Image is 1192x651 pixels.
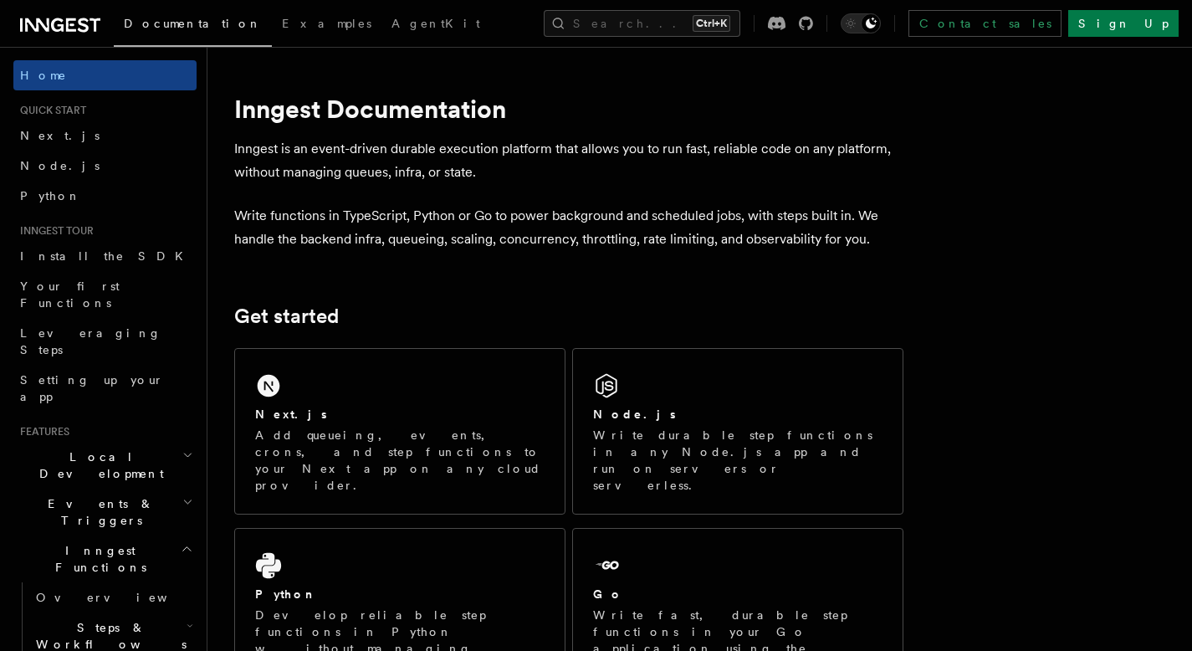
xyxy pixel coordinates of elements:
h2: Go [593,586,623,602]
span: Quick start [13,104,86,117]
a: Node.js [13,151,197,181]
button: Search...Ctrl+K [544,10,740,37]
p: Write functions in TypeScript, Python or Go to power background and scheduled jobs, with steps bu... [234,204,903,251]
span: AgentKit [391,17,480,30]
a: Your first Functions [13,271,197,318]
a: Python [13,181,197,211]
a: Overview [29,582,197,613]
a: Next.jsAdd queueing, events, crons, and step functions to your Next app on any cloud provider. [234,348,565,515]
button: Local Development [13,442,197,489]
kbd: Ctrl+K [693,15,730,32]
span: Home [20,67,67,84]
p: Write durable step functions in any Node.js app and run on servers or serverless. [593,427,882,494]
a: Get started [234,305,339,328]
span: Examples [282,17,371,30]
span: Setting up your app [20,373,164,403]
a: Examples [272,5,381,45]
span: Node.js [20,159,100,172]
span: Inngest tour [13,224,94,238]
span: Inngest Functions [13,542,181,576]
span: Leveraging Steps [20,326,161,356]
h2: Python [255,586,317,602]
span: Features [13,425,69,438]
h1: Inngest Documentation [234,94,903,124]
span: Next.js [20,129,100,142]
a: AgentKit [381,5,490,45]
a: Install the SDK [13,241,197,271]
p: Inngest is an event-driven durable execution platform that allows you to run fast, reliable code ... [234,137,903,184]
span: Events & Triggers [13,495,182,529]
a: Documentation [114,5,272,47]
button: Toggle dark mode [841,13,881,33]
a: Node.jsWrite durable step functions in any Node.js app and run on servers or serverless. [572,348,903,515]
a: Setting up your app [13,365,197,412]
button: Events & Triggers [13,489,197,536]
a: Home [13,60,197,90]
span: Your first Functions [20,279,120,310]
a: Leveraging Steps [13,318,197,365]
span: Python [20,189,81,202]
h2: Node.js [593,406,676,423]
a: Next.js [13,120,197,151]
span: Documentation [124,17,262,30]
h2: Next.js [255,406,327,423]
span: Overview [36,591,208,604]
a: Sign Up [1068,10,1179,37]
button: Inngest Functions [13,536,197,582]
p: Add queueing, events, crons, and step functions to your Next app on any cloud provider. [255,427,545,494]
span: Install the SDK [20,249,193,263]
a: Contact sales [908,10,1062,37]
span: Local Development [13,449,182,482]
